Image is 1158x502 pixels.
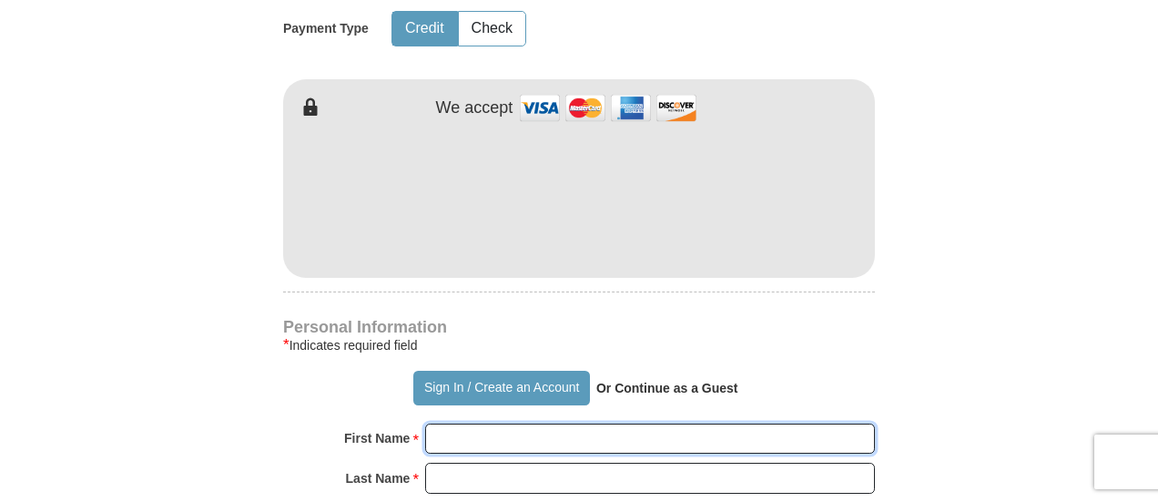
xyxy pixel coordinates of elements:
[344,425,410,451] strong: First Name
[283,320,875,334] h4: Personal Information
[436,98,513,118] h4: We accept
[596,381,738,395] strong: Or Continue as a Guest
[283,334,875,356] div: Indicates required field
[283,21,369,36] h5: Payment Type
[346,466,411,491] strong: Last Name
[392,12,457,46] button: Credit
[517,88,699,128] img: credit cards accepted
[413,371,589,405] button: Sign In / Create an Account
[459,12,525,46] button: Check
